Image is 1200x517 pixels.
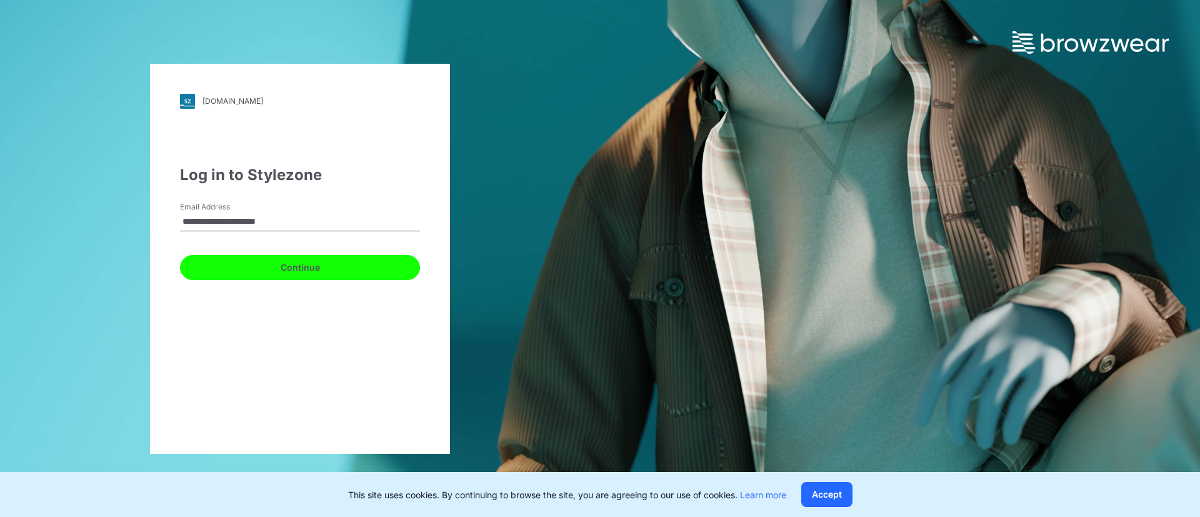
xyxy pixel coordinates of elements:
img: browzwear-logo.73288ffb.svg [1012,31,1169,54]
img: svg+xml;base64,PHN2ZyB3aWR0aD0iMjgiIGhlaWdodD0iMjgiIHZpZXdCb3g9IjAgMCAyOCAyOCIgZmlsbD0ibm9uZSIgeG... [180,94,195,109]
a: Learn more [740,489,786,500]
label: Email Address [180,201,267,213]
div: [DOMAIN_NAME] [202,96,263,106]
p: This site uses cookies. By continuing to browse the site, you are agreeing to our use of cookies. [348,488,786,501]
button: Accept [801,482,852,507]
a: [DOMAIN_NAME] [180,94,420,109]
div: Log in to Stylezone [180,164,420,186]
button: Continue [180,255,420,280]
